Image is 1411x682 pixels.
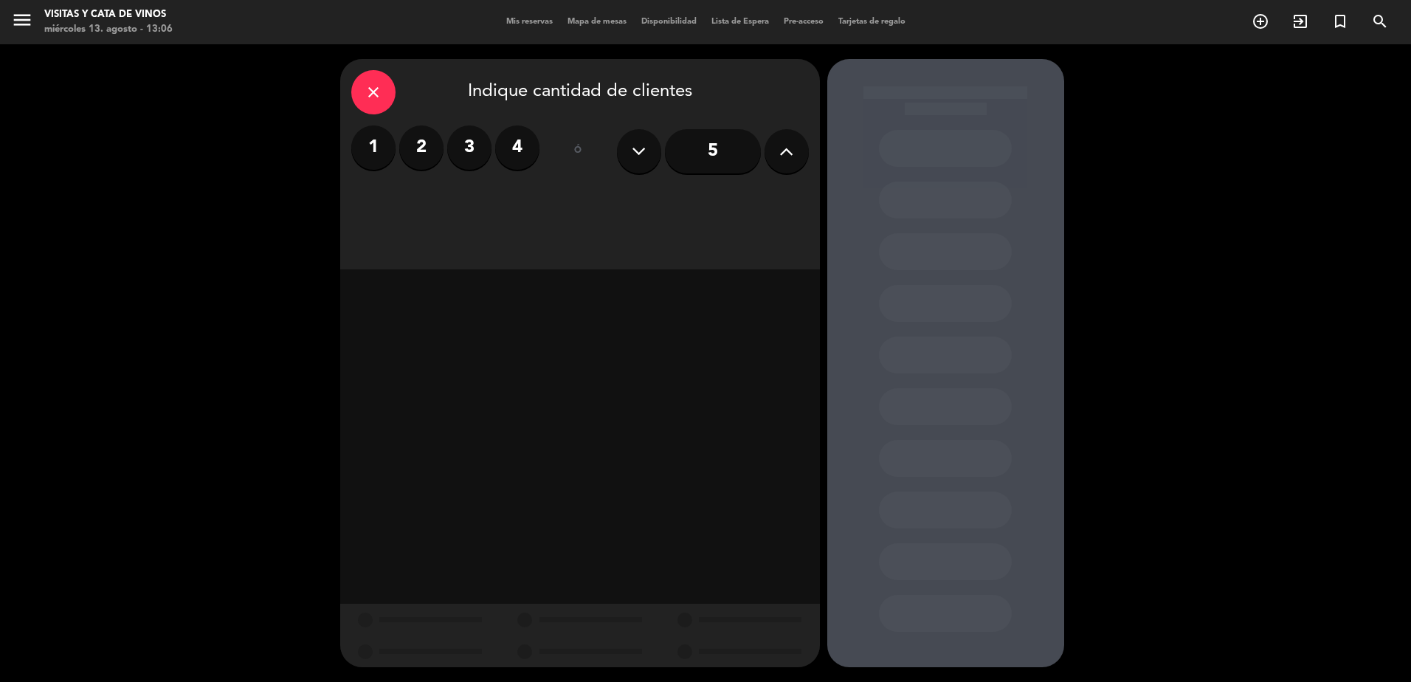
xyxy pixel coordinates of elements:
[399,125,444,170] label: 2
[44,22,173,37] div: miércoles 13. agosto - 13:06
[1371,13,1389,30] i: search
[831,18,913,26] span: Tarjetas de regalo
[560,18,634,26] span: Mapa de mesas
[776,18,831,26] span: Pre-acceso
[365,83,382,101] i: close
[351,125,396,170] label: 1
[1252,13,1269,30] i: add_circle_outline
[447,125,491,170] label: 3
[634,18,704,26] span: Disponibilidad
[495,125,539,170] label: 4
[11,9,33,36] button: menu
[351,70,809,114] div: Indique cantidad de clientes
[11,9,33,31] i: menu
[704,18,776,26] span: Lista de Espera
[1331,13,1349,30] i: turned_in_not
[499,18,560,26] span: Mis reservas
[44,7,173,22] div: Visitas y Cata de Vinos
[1291,13,1309,30] i: exit_to_app
[554,125,602,177] div: ó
